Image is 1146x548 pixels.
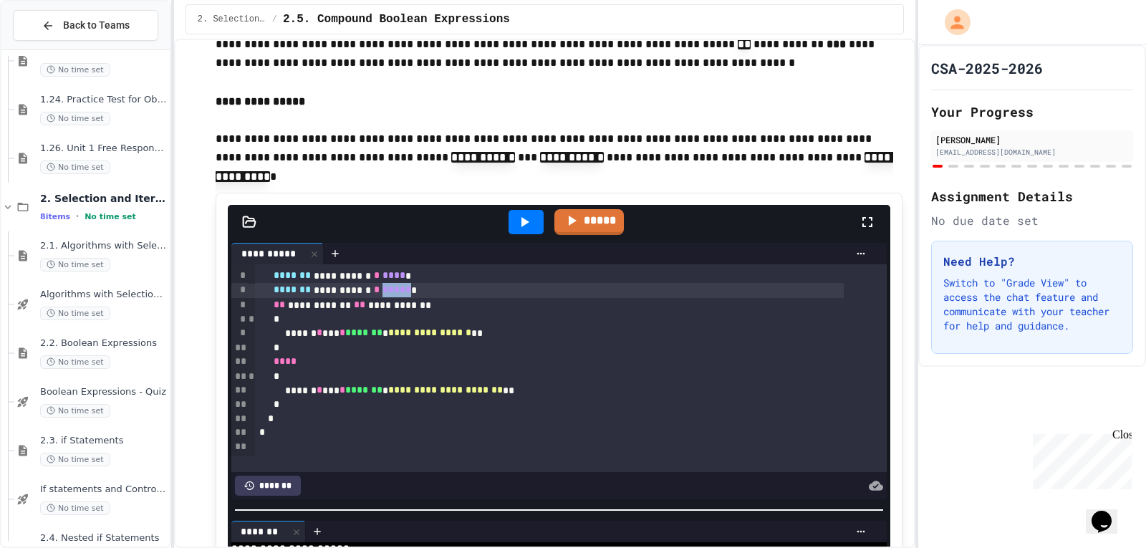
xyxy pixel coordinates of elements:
[40,337,167,350] span: 2.2. Boolean Expressions
[40,532,167,544] span: 2.4. Nested if Statements
[40,160,110,174] span: No time set
[283,11,510,28] span: 2.5. Compound Boolean Expressions
[40,404,110,418] span: No time set
[40,453,110,466] span: No time set
[40,192,167,205] span: 2. Selection and Iteration
[943,276,1121,333] p: Switch to "Grade View" to access the chat feature and communicate with your teacher for help and ...
[40,212,70,221] span: 8 items
[931,186,1133,206] h2: Assignment Details
[40,143,167,155] span: 1.26. Unit 1 Free Response Question (FRQ) Practice
[1027,428,1132,489] iframe: chat widget
[935,147,1129,158] div: [EMAIL_ADDRESS][DOMAIN_NAME]
[40,63,110,77] span: No time set
[63,18,130,33] span: Back to Teams
[40,258,110,271] span: No time set
[931,212,1133,229] div: No due date set
[40,307,110,320] span: No time set
[931,58,1043,78] h1: CSA-2025-2026
[198,14,266,25] span: 2. Selection and Iteration
[40,289,167,301] span: Algorithms with Selection and Repetition - Topic 2.1
[930,6,974,39] div: My Account
[935,133,1129,146] div: [PERSON_NAME]
[272,14,277,25] span: /
[13,10,158,41] button: Back to Teams
[40,240,167,252] span: 2.1. Algorithms with Selection and Repetition
[40,484,167,496] span: If statements and Control Flow - Quiz
[1086,491,1132,534] iframe: chat widget
[40,435,167,447] span: 2.3. if Statements
[40,386,167,398] span: Boolean Expressions - Quiz
[943,253,1121,270] h3: Need Help?
[40,94,167,106] span: 1.24. Practice Test for Objects (1.12-1.14)
[931,102,1133,122] h2: Your Progress
[40,355,110,369] span: No time set
[40,112,110,125] span: No time set
[85,212,136,221] span: No time set
[6,6,99,91] div: Chat with us now!Close
[76,211,79,222] span: •
[40,501,110,515] span: No time set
